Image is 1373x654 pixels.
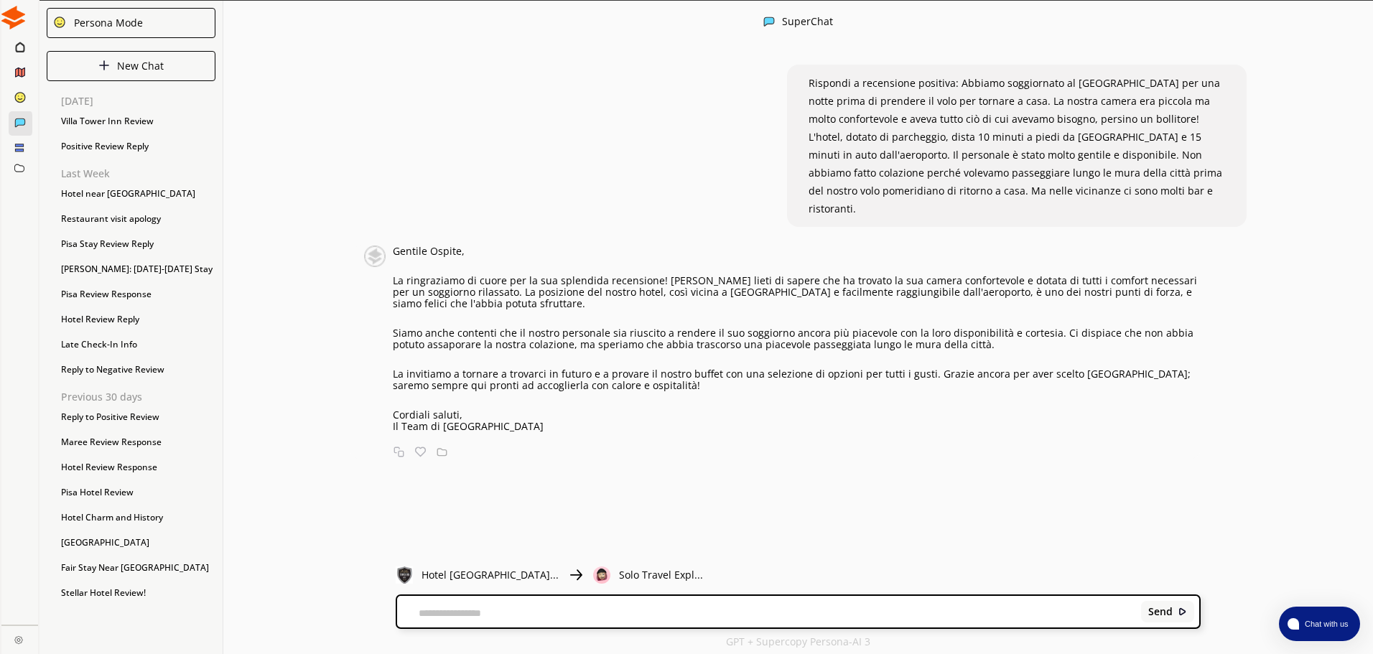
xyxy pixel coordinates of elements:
button: atlas-launcher [1279,607,1360,641]
img: Close [1178,607,1188,617]
img: Close [396,566,413,584]
img: Save [437,447,447,457]
div: Hotel Review Response [54,457,223,478]
img: Close [364,246,386,267]
p: Last Week [61,168,223,179]
span: Chat with us [1299,618,1351,630]
img: Close [98,60,110,71]
div: Stellar Hotel Review! [54,582,223,604]
div: Hotel Review Reply [54,309,223,330]
div: Pisa Hotel Review [54,482,223,503]
div: Hotel Charm and History [54,507,223,528]
div: Reply to Negative Review [54,359,223,380]
div: Restaurant visit apology [54,208,223,230]
div: Reply to Positive Review [54,406,223,428]
p: [DATE] [61,95,223,107]
img: Close [14,635,23,644]
img: Copy [394,447,404,457]
img: Favorite [415,447,426,457]
p: Hotel [GEOGRAPHIC_DATA]... [422,569,559,581]
p: Previous 30 days [61,391,223,403]
p: Il Team di [GEOGRAPHIC_DATA] [393,421,1201,432]
div: Villa Tower Inn Review [54,111,223,132]
img: Close [1,6,25,29]
p: Solo Travel Expl... [619,569,703,581]
div: Persona Mode [69,17,143,29]
div: Hotel Review Response [54,607,223,629]
p: New Chat [117,60,164,72]
p: Cordiali saluti, [393,409,1201,421]
p: GPT + Supercopy Persona-AI 3 [726,636,870,648]
div: [GEOGRAPHIC_DATA] [54,532,223,553]
a: Close [1,625,38,650]
p: La ringraziamo di cuore per la sua splendida recensione! [PERSON_NAME] lieti di sapere che ha tro... [393,275,1201,309]
div: Fair Stay Near [GEOGRAPHIC_DATA] [54,557,223,579]
div: Positive Review Reply [54,136,223,157]
p: La invitiamo a tornare a trovarci in futuro e a provare il nostro buffet con una selezione di opz... [393,368,1201,391]
b: Send [1148,606,1173,617]
div: Pisa Stay Review Reply [54,233,223,255]
img: Close [53,16,66,29]
p: Gentile Ospite, [393,246,1201,257]
div: Maree Review Response [54,431,223,453]
p: Siamo anche contenti che il nostro personale sia riuscito a rendere il suo soggiorno ancora più p... [393,327,1201,350]
div: Late Check-In Info [54,334,223,355]
div: Pisa Review Response [54,284,223,305]
div: SuperChat [782,16,833,29]
div: [PERSON_NAME]: [DATE]-[DATE] Stay [54,258,223,280]
img: Close [567,566,585,584]
img: Close [763,16,775,27]
img: Close [593,566,610,584]
div: Hotel near [GEOGRAPHIC_DATA] [54,183,223,205]
span: Rispondi a recensione positiva: Abbiamo soggiornato al [GEOGRAPHIC_DATA] per una notte prima di p... [809,76,1222,215]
